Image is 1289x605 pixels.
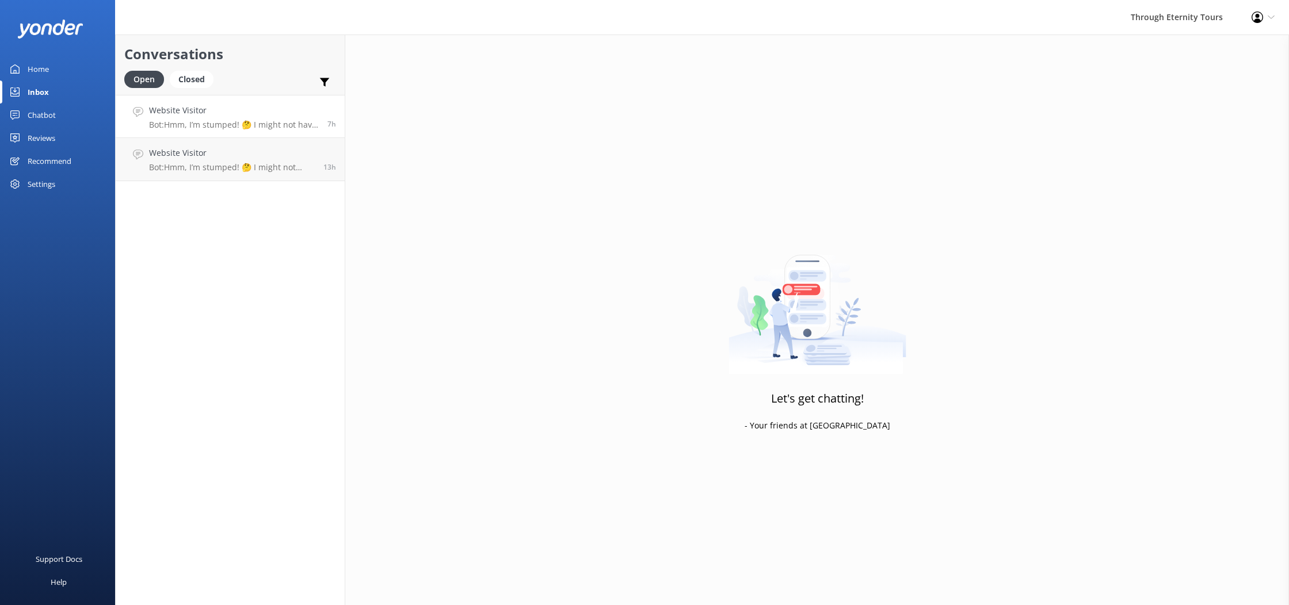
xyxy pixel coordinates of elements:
[51,570,67,593] div: Help
[771,389,864,408] h3: Let's get chatting!
[124,43,336,65] h2: Conversations
[28,104,56,127] div: Chatbot
[149,104,319,117] h4: Website Visitor
[124,71,164,88] div: Open
[745,419,890,432] p: - Your friends at [GEOGRAPHIC_DATA]
[323,162,336,172] span: Sep 28 2025 01:16am (UTC +02:00) Europe/Amsterdam
[170,71,213,88] div: Closed
[36,547,82,570] div: Support Docs
[729,231,906,374] img: artwork of a man stealing a conversation from at giant smartphone
[124,72,170,85] a: Open
[327,119,336,129] span: Sep 28 2025 07:49am (UTC +02:00) Europe/Amsterdam
[28,58,49,81] div: Home
[116,138,345,181] a: Website VisitorBot:Hmm, I’m stumped! 🤔 I might not have the answer to that one, but our amazing t...
[149,162,315,173] p: Bot: Hmm, I’m stumped! 🤔 I might not have the answer to that one, but our amazing team definitely...
[17,20,83,39] img: yonder-white-logo.png
[28,150,71,173] div: Recommend
[116,95,345,138] a: Website VisitorBot:Hmm, I’m stumped! 🤔 I might not have the answer to that one, but our amazing t...
[149,120,319,130] p: Bot: Hmm, I’m stumped! 🤔 I might not have the answer to that one, but our amazing team definitely...
[28,81,49,104] div: Inbox
[170,72,219,85] a: Closed
[149,147,315,159] h4: Website Visitor
[28,173,55,196] div: Settings
[28,127,55,150] div: Reviews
